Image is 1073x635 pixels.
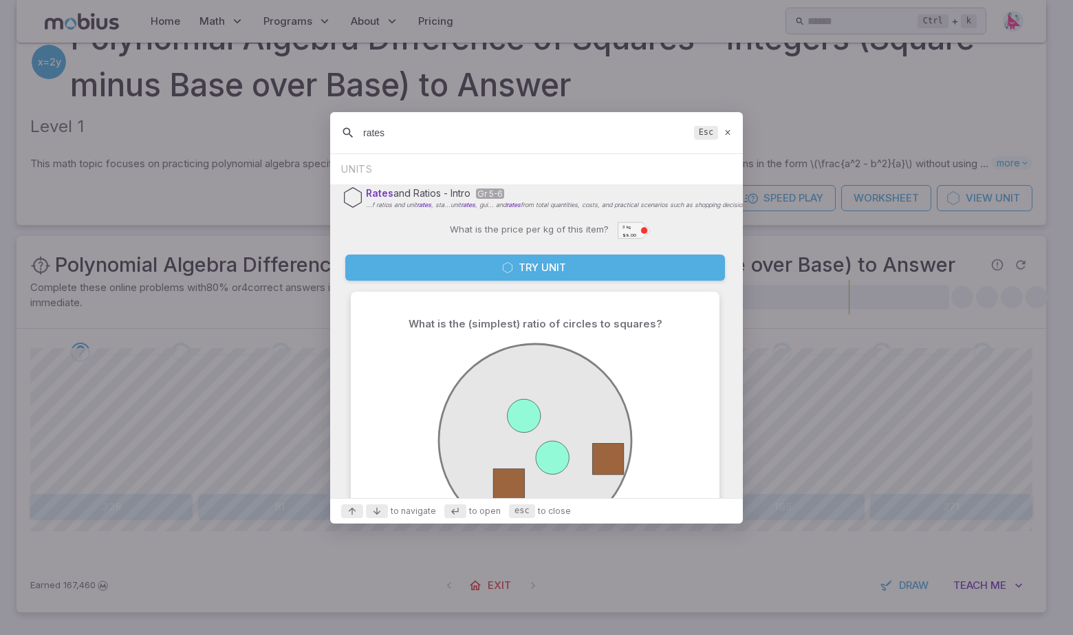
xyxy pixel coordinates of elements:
[431,201,475,208] span: , sta...unit
[330,154,743,182] div: UNITS
[450,223,609,237] p: What is the price per kg of this item?
[345,255,725,281] button: Try Unit
[476,189,504,199] span: Gr 5-6
[417,201,431,208] span: rates
[330,154,743,498] div: Suggestions
[461,201,475,208] span: rates
[469,505,501,517] span: to open
[506,201,521,208] span: rates
[409,316,662,332] p: What is the (simplest) ratio of circles to squares?
[622,224,630,229] text: 3 kg
[694,126,717,140] kbd: Esc
[509,504,535,518] kbd: esc
[366,201,431,208] span: ...f ratios and unit
[622,232,636,237] text: $9.00
[366,187,393,199] span: Rates
[475,201,521,208] span: , gui... and
[391,505,436,517] span: to navigate
[538,505,571,517] span: to close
